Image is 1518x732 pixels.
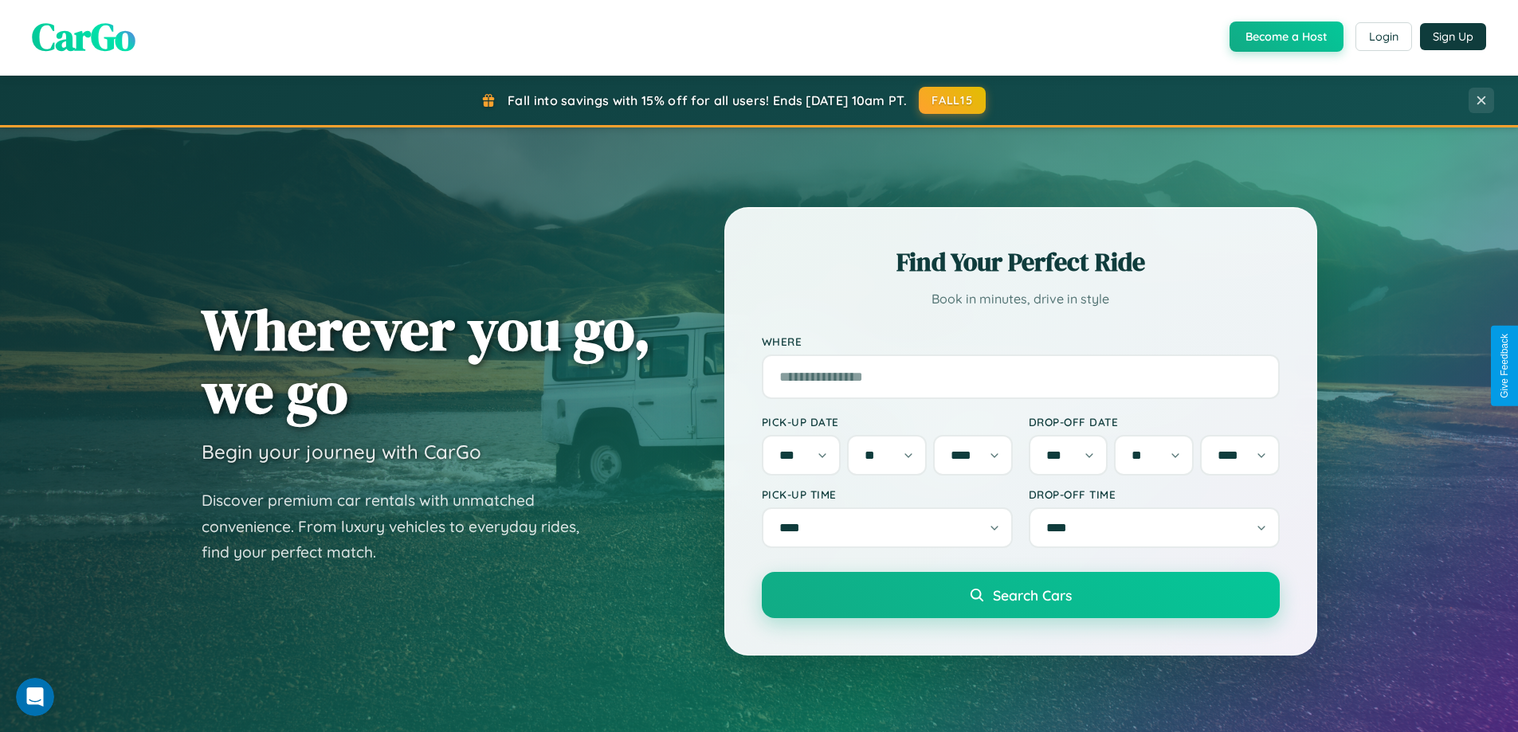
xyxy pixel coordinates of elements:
span: CarGo [32,10,135,63]
div: Give Feedback [1499,334,1510,398]
p: Discover premium car rentals with unmatched convenience. From luxury vehicles to everyday rides, ... [202,487,600,566]
span: Search Cars [993,586,1072,604]
label: Pick-up Date [762,415,1013,429]
span: Fall into savings with 15% off for all users! Ends [DATE] 10am PT. [508,92,907,108]
h3: Begin your journey with CarGo [202,440,481,464]
label: Drop-off Date [1029,415,1280,429]
button: Search Cars [762,572,1280,618]
label: Where [762,335,1280,348]
button: FALL15 [919,87,986,114]
label: Pick-up Time [762,487,1013,501]
button: Become a Host [1230,22,1343,52]
h1: Wherever you go, we go [202,298,651,424]
button: Sign Up [1420,23,1486,50]
h2: Find Your Perfect Ride [762,245,1280,280]
p: Book in minutes, drive in style [762,288,1280,311]
iframe: Intercom live chat [16,678,54,716]
button: Login [1355,22,1412,51]
label: Drop-off Time [1029,487,1280,501]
